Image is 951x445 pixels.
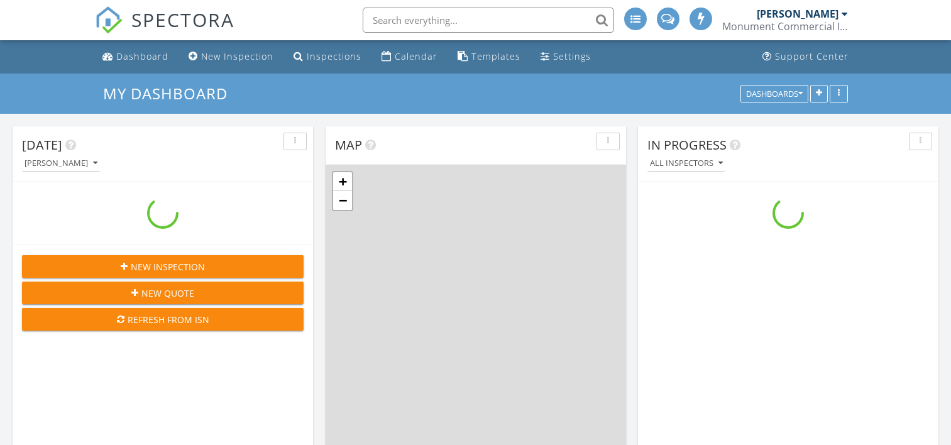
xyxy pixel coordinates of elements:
button: Dashboards [740,85,808,102]
span: New Quote [141,287,194,300]
a: Templates [453,45,525,69]
div: Dashboards [746,89,803,98]
span: [DATE] [22,136,62,153]
div: Templates [471,50,520,62]
span: SPECTORA [131,6,234,33]
div: Inspections [307,50,361,62]
button: New Quote [22,282,304,304]
div: Support Center [775,50,849,62]
a: Inspections [289,45,366,69]
span: Map [335,136,362,153]
div: [PERSON_NAME] [25,159,97,168]
a: Zoom out [333,191,352,210]
a: New Inspection [184,45,278,69]
div: [PERSON_NAME] [757,8,838,20]
button: [PERSON_NAME] [22,155,100,172]
a: Settings [536,45,596,69]
div: Refresh from ISN [32,313,294,326]
a: Calendar [377,45,443,69]
a: Support Center [757,45,854,69]
span: New Inspection [131,260,205,273]
a: Dashboard [97,45,173,69]
div: Settings [553,50,591,62]
span: In Progress [647,136,727,153]
a: Zoom in [333,172,352,191]
a: My Dashboard [103,83,238,104]
button: New Inspection [22,255,304,278]
div: Dashboard [116,50,168,62]
button: Refresh from ISN [22,308,304,331]
div: New Inspection [201,50,273,62]
div: Calendar [395,50,437,62]
input: Search everything... [363,8,614,33]
button: All Inspectors [647,155,725,172]
a: SPECTORA [95,17,234,43]
img: The Best Home Inspection Software - Spectora [95,6,123,34]
div: Monument Commercial Inspections [722,20,848,33]
div: All Inspectors [650,159,723,168]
